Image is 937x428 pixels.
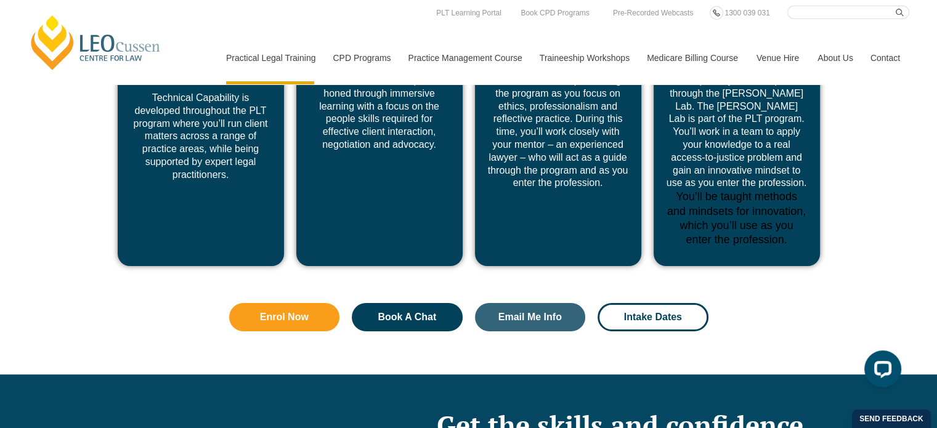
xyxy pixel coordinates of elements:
[747,31,808,84] a: Venue Hire
[217,31,324,84] a: Practical Legal Training
[624,312,682,322] span: Intake Dates
[433,6,505,20] a: PLT Learning Portal
[309,75,450,151] p: Human skills are developed and honed through immersive learning with a focus on the people skills...
[638,31,747,84] a: Medicare Billing Course
[475,303,586,331] a: Email Me Info
[378,312,436,322] span: Book A Chat
[666,190,808,248] p: You’ll be taught methods and mindsets for innovation, which you’ll use as you enter the profession.
[666,75,808,190] p: Adaptability is developed through the [PERSON_NAME] Lab. The [PERSON_NAME] Lab is part of the PLT...
[229,303,340,331] a: Enrol Now
[598,303,708,331] a: Intake Dates
[487,75,629,190] p: Character is developed through the program as you focus on ethics, professionalism and reflective...
[260,312,309,322] span: Enrol Now
[610,6,697,20] a: Pre-Recorded Webcasts
[517,6,592,20] a: Book CPD Programs
[352,303,463,331] a: Book A Chat
[808,31,861,84] a: About Us
[323,31,399,84] a: CPD Programs
[861,31,909,84] a: Contact
[28,14,164,71] a: [PERSON_NAME] Centre for Law
[130,92,272,182] p: Technical Capability is developed throughout the PLT program where you’ll run client matters acro...
[854,345,906,397] iframe: LiveChat chat widget
[530,31,638,84] a: Traineeship Workshops
[724,9,769,17] span: 1300 039 031
[399,31,530,84] a: Practice Management Course
[721,6,773,20] a: 1300 039 031
[498,312,562,322] span: Email Me Info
